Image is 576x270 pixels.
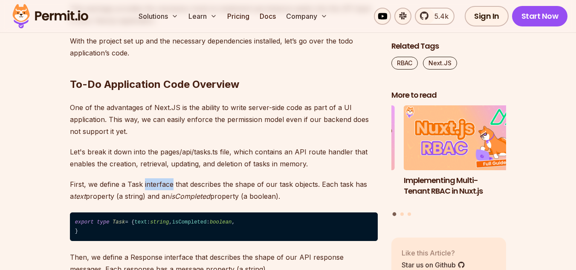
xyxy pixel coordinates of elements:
button: Solutions [135,8,182,25]
span: export [75,219,94,225]
a: Implementing Multi-Tenant RBAC in Nuxt.jsImplementing Multi-Tenant RBAC in Nuxt.js [404,106,519,207]
em: isCompleted [170,192,210,200]
span: boolean [210,219,232,225]
img: Permit logo [9,2,92,31]
a: Sign In [465,6,509,26]
button: Go to slide 2 [400,212,404,216]
a: RBAC [391,57,418,70]
span: text [134,219,147,225]
a: Next.JS [423,57,457,70]
code: = { : , : , } [70,212,378,241]
h2: To-Do Application Code Overview [70,44,378,91]
li: 1 of 3 [404,106,519,207]
p: One of the advantages of Next.JS is the ability to write server-side code as part of a UI applica... [70,102,378,137]
h2: Related Tags [391,41,507,52]
p: With the project set up and the necessary dependencies installed, let’s go over the todo applicat... [70,35,378,59]
h3: Implementing Multi-Tenant RBAC in Nuxt.js [404,175,519,197]
h2: More to read [391,90,507,101]
button: Go to slide 1 [393,212,397,216]
button: Go to slide 3 [408,212,411,216]
p: First, we define a Task interface that describes the shape of our task objects. Each task has a p... [70,178,378,202]
a: Start Now [512,6,568,26]
a: Docs [256,8,279,25]
a: Star us on Github [402,260,465,270]
span: isCompleted [172,219,207,225]
a: Pricing [224,8,253,25]
button: Company [283,8,331,25]
img: Implementing Multi-Tenant RBAC in Nuxt.js [404,106,519,171]
span: 5.4k [429,11,449,21]
span: Task [113,219,125,225]
button: Learn [185,8,220,25]
a: 5.4k [415,8,454,25]
em: text [74,192,86,200]
span: type [97,219,109,225]
span: string [150,219,169,225]
div: Posts [391,106,507,218]
p: Like this Article? [402,248,465,258]
p: Let's break it down into the pages/api/tasks.ts file, which contains an API route handler that en... [70,146,378,170]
